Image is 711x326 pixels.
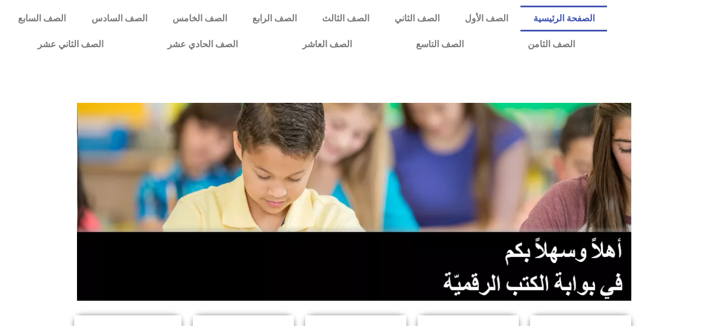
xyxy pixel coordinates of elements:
[79,6,160,31] a: الصف السادس
[452,6,520,31] a: الصف الأول
[270,31,384,57] a: الصف العاشر
[496,31,607,57] a: الصف الثامن
[239,6,309,31] a: الصف الرابع
[520,6,607,31] a: الصفحة الرئيسية
[135,31,270,57] a: الصف الحادي عشر
[6,31,135,57] a: الصف الثاني عشر
[309,6,382,31] a: الصف الثالث
[160,6,239,31] a: الصف الخامس
[6,6,79,31] a: الصف السابع
[382,6,452,31] a: الصف الثاني
[384,31,496,57] a: الصف التاسع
